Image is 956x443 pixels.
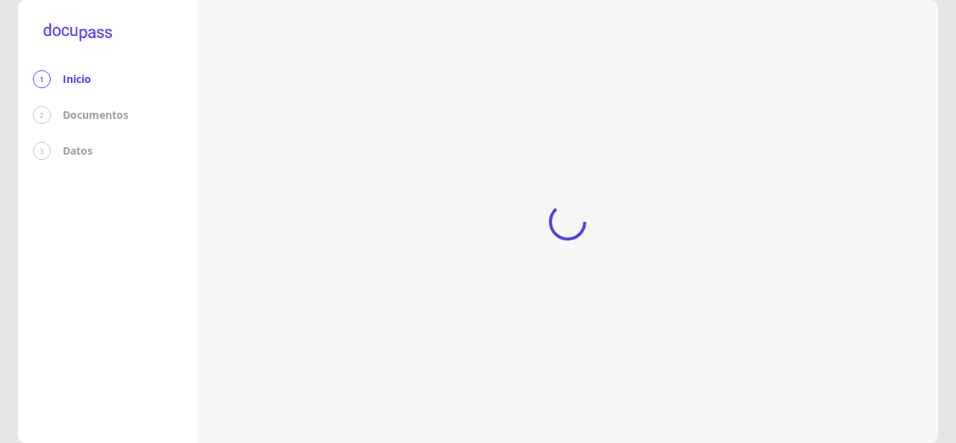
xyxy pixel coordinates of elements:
[63,143,93,158] p: Datos
[33,70,51,88] div: 1
[63,108,128,123] p: Documentos
[33,142,51,160] div: 3
[33,106,51,124] div: 2
[33,15,122,52] img: logo
[63,72,91,87] p: Inicio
